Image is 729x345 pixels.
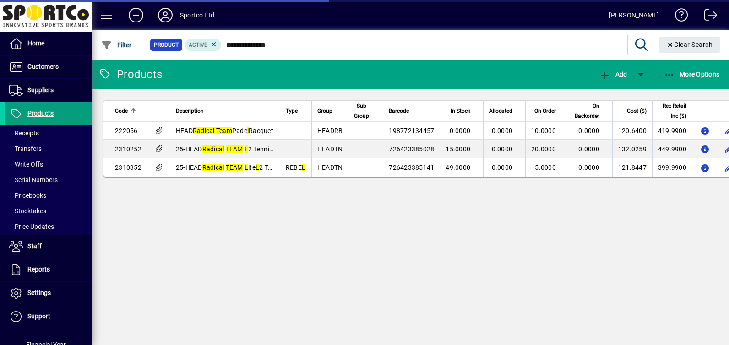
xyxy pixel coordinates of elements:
[535,164,556,171] span: 5.0000
[286,106,298,116] span: Type
[354,101,377,121] div: Sub Group
[446,106,479,116] div: In Stock
[176,106,204,116] span: Description
[531,127,556,134] span: 10.0000
[664,71,720,78] span: More Options
[697,2,718,32] a: Logout
[451,106,470,116] span: In Stock
[597,66,629,83] button: Add
[492,127,513,134] span: 0.0000
[189,42,207,48] span: Active
[5,305,92,328] a: Support
[180,8,214,22] div: Sportco Ltd
[176,145,299,153] span: 25-HEAD 2 Tennis Racquet
[154,40,179,50] span: Product
[317,164,343,171] span: HEADTN
[27,289,51,296] span: Settings
[389,145,434,153] span: 726423385028
[612,140,652,158] td: 132.0259
[9,145,42,152] span: Transfers
[317,145,343,153] span: HEADTN
[202,145,224,153] em: Radical
[446,145,470,153] span: 15.0000
[658,101,686,121] span: Rec Retail Inc ($)
[317,106,343,116] div: Group
[245,164,248,171] em: L
[5,188,92,203] a: Pricebooks
[115,164,141,171] span: 2310352
[5,219,92,234] a: Price Updates
[578,164,599,171] span: 0.0000
[531,106,564,116] div: On Order
[578,127,599,134] span: 0.0000
[9,192,46,199] span: Pricebooks
[115,106,128,116] span: Code
[286,164,305,171] span: REBE
[531,145,556,153] span: 20.0000
[578,145,599,153] span: 0.0000
[256,164,259,171] em: L
[9,223,54,230] span: Price Updates
[193,127,215,134] em: Radical
[216,127,232,134] em: Team
[5,56,92,78] a: Customers
[27,110,54,117] span: Products
[446,164,470,171] span: 49.0000
[317,106,332,116] span: Group
[115,127,138,134] span: 222056
[176,127,273,134] span: HEAD Pade Racquet
[245,145,248,153] em: L
[652,158,692,177] td: 399.9900
[317,127,343,134] span: HEADRB
[668,2,688,32] a: Knowledge Base
[202,164,224,171] em: Radical
[151,7,180,23] button: Profile
[609,8,659,22] div: [PERSON_NAME]
[27,242,42,250] span: Staff
[286,106,306,116] div: Type
[5,125,92,141] a: Receipts
[115,106,141,116] div: Code
[389,127,434,134] span: 198772134457
[575,101,599,121] span: On Backorder
[489,106,512,116] span: Allocated
[450,127,471,134] span: 0.0000
[226,164,243,171] em: TEAM
[247,127,249,134] em: l
[5,258,92,281] a: Reports
[185,39,222,51] mat-chip: Activation Status: Active
[27,63,59,70] span: Customers
[389,164,434,171] span: 726423385141
[659,37,720,53] button: Clear
[489,106,521,116] div: Allocated
[99,37,134,53] button: Filter
[302,164,305,171] em: L
[121,7,151,23] button: Add
[5,282,92,305] a: Settings
[5,141,92,156] a: Transfers
[627,106,647,116] span: Cost ($)
[5,32,92,55] a: Home
[101,41,132,49] span: Filter
[354,101,369,121] span: Sub Group
[666,41,713,48] span: Clear Search
[534,106,556,116] span: On Order
[652,122,692,140] td: 419.9900
[27,266,50,273] span: Reports
[492,164,513,171] span: 0.0000
[492,145,513,153] span: 0.0000
[5,203,92,219] a: Stocktakes
[5,172,92,188] a: Serial Numbers
[98,67,162,82] div: Products
[226,145,243,153] em: TEAM
[389,106,434,116] div: Barcode
[5,235,92,258] a: Staff
[27,39,44,47] span: Home
[652,140,692,158] td: 449.9900
[575,101,608,121] div: On Backorder
[27,86,54,94] span: Suppliers
[9,176,58,184] span: Serial Numbers
[115,145,141,153] span: 2310252
[176,106,274,116] div: Description
[599,71,627,78] span: Add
